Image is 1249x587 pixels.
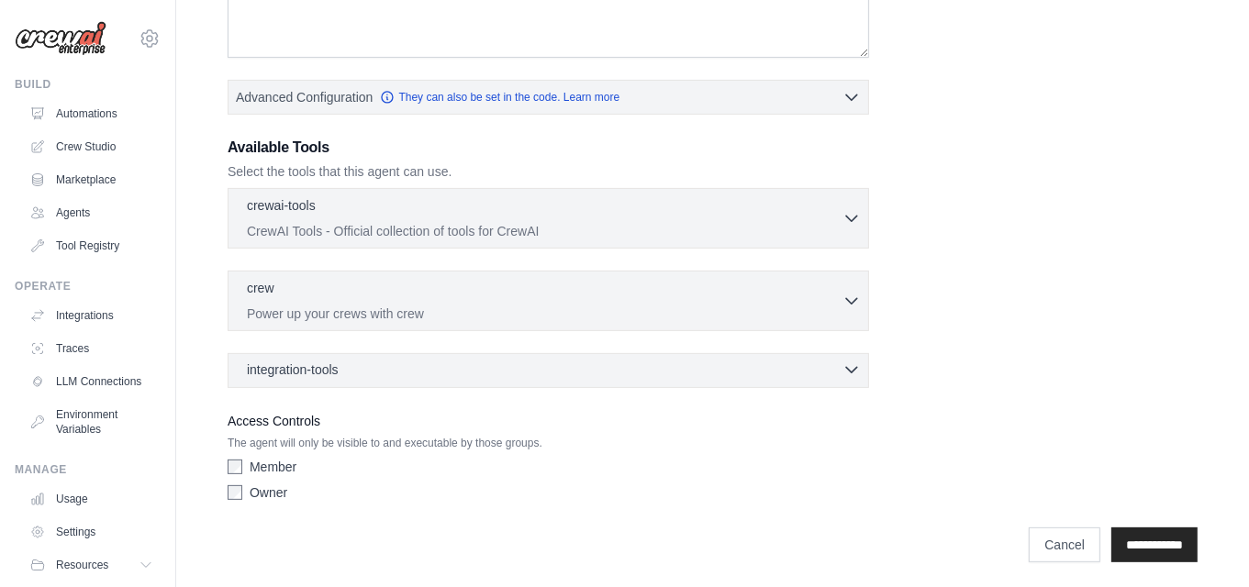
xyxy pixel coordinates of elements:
[22,301,161,330] a: Integrations
[22,132,161,161] a: Crew Studio
[236,88,373,106] span: Advanced Configuration
[250,458,296,476] label: Member
[15,279,161,293] div: Operate
[247,305,842,323] p: Power up your crews with crew
[228,162,869,181] p: Select the tools that this agent can use.
[229,81,868,114] button: Advanced Configuration They can also be set in the code. Learn more
[22,484,161,514] a: Usage
[247,222,842,240] p: CrewAI Tools - Official collection of tools for CrewAI
[228,137,869,159] h3: Available Tools
[228,410,869,432] label: Access Controls
[22,231,161,260] a: Tool Registry
[22,367,161,396] a: LLM Connections
[380,90,619,105] a: They can also be set in the code. Learn more
[15,21,106,56] img: Logo
[247,196,316,215] p: crewai-tools
[56,558,108,572] span: Resources
[1029,527,1100,562] a: Cancel
[22,334,161,363] a: Traces
[22,165,161,194] a: Marketplace
[22,550,161,580] button: Resources
[236,360,861,379] button: integration-tools
[15,77,161,92] div: Build
[236,196,861,240] button: crewai-tools CrewAI Tools - Official collection of tools for CrewAI
[15,462,161,477] div: Manage
[236,279,861,323] button: crew Power up your crews with crew
[22,198,161,227] a: Agents
[22,400,161,444] a: Environment Variables
[22,517,161,547] a: Settings
[22,99,161,128] a: Automations
[228,436,869,450] p: The agent will only be visible to and executable by those groups.
[250,483,287,502] label: Owner
[247,360,339,379] span: integration-tools
[247,279,274,297] p: crew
